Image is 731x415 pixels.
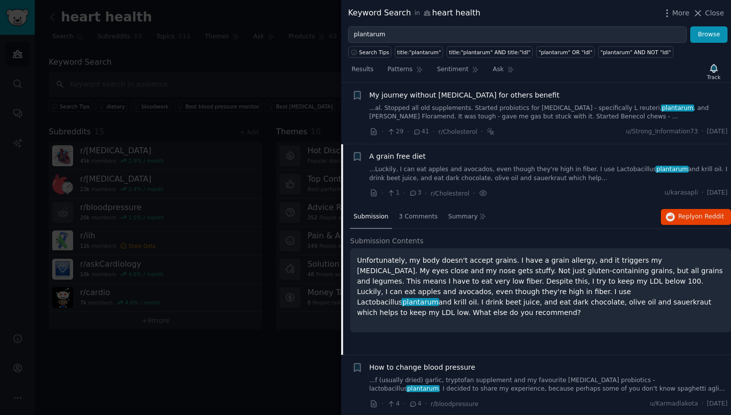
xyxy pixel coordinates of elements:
[348,7,480,19] div: Keyword Search heart health
[384,62,426,82] a: Patterns
[431,190,469,197] span: r/Cholesterol
[536,46,594,58] a: "plantarum" OR "ldl"
[702,400,704,409] span: ·
[447,46,533,58] a: title:"plantarum" AND title:"ldl"
[406,385,440,392] span: plantarum
[707,127,728,136] span: [DATE]
[439,128,477,135] span: r/Cholesterol
[449,49,531,56] div: title:"plantarum" AND title:"ldl"
[481,126,483,137] span: ·
[431,401,478,408] span: r/bloodpressure
[678,212,724,221] span: Reply
[387,127,403,136] span: 29
[397,49,441,56] div: title:"plantarum"
[359,49,389,56] span: Search Tips
[437,65,468,74] span: Sentiment
[357,255,724,318] p: Unfortunately, my body doesn't accept grains. I have a grain allergy, and it triggers my [MEDICAL...
[401,298,439,306] span: plantarum
[381,399,383,409] span: ·
[413,127,429,136] span: 41
[348,62,377,82] a: Results
[664,189,698,198] span: u/karasapli
[409,189,421,198] span: 3
[434,62,482,82] a: Sentiment
[662,8,690,18] button: More
[702,189,704,198] span: ·
[707,74,721,81] div: Track
[433,126,435,137] span: ·
[661,104,694,111] span: plantarum
[407,126,409,137] span: ·
[350,236,424,246] span: Submission Contents
[600,49,671,56] div: "plantarum" AND NOT "ldl"
[425,399,427,409] span: ·
[690,26,728,43] button: Browse
[672,8,690,18] span: More
[395,46,443,58] a: title:"plantarum"
[381,126,383,137] span: ·
[705,8,724,18] span: Close
[409,400,421,409] span: 4
[707,400,728,409] span: [DATE]
[702,127,704,136] span: ·
[352,65,373,74] span: Results
[369,362,475,373] a: How to change blood pressure
[655,166,689,173] span: plantarum
[650,400,698,409] span: u/Karmadlakota
[369,90,559,101] a: My journey without [MEDICAL_DATA] for others benefit
[448,212,477,221] span: Summary
[493,65,504,74] span: Ask
[369,165,728,183] a: ...Luckily, I can eat apples and avocados, even though they're high in fiber. I use Lactobacillus...
[348,46,391,58] button: Search Tips
[387,65,412,74] span: Patterns
[489,62,518,82] a: Ask
[387,189,399,198] span: 1
[704,61,724,82] button: Track
[598,46,673,58] a: "plantarum" AND NOT "ldl"
[399,212,438,221] span: 3 Comments
[539,49,592,56] div: "plantarum" OR "ldl"
[354,212,388,221] span: Submission
[381,188,383,199] span: ·
[348,26,687,43] input: Try a keyword related to your business
[369,104,728,121] a: ...al. Stopped all old supplements. Started probiotics for [MEDICAL_DATA] - specifically L reuter...
[387,400,399,409] span: 4
[661,209,731,225] button: Replyon Reddit
[693,8,724,18] button: Close
[473,188,475,199] span: ·
[707,189,728,198] span: [DATE]
[695,213,724,220] span: on Reddit
[369,151,426,162] a: A grain free diet
[626,127,698,136] span: u/Strong_Information73
[414,9,420,18] span: in
[403,399,405,409] span: ·
[425,188,427,199] span: ·
[403,188,405,199] span: ·
[369,376,728,394] a: ...f (usually dried) garlic, tryptofan supplement and my favourite [MEDICAL_DATA] probiotics - la...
